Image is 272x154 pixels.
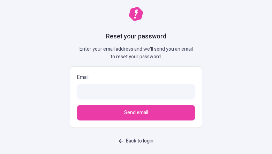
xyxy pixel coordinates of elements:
h1: Reset your password [106,32,166,41]
span: Send email [124,109,148,117]
p: Email [77,74,195,81]
input: Email [77,84,195,100]
button: Send email [77,105,195,120]
p: Enter your email address and we'll send you an email to reset your password. [77,45,195,61]
a: Back to login [115,135,158,147]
